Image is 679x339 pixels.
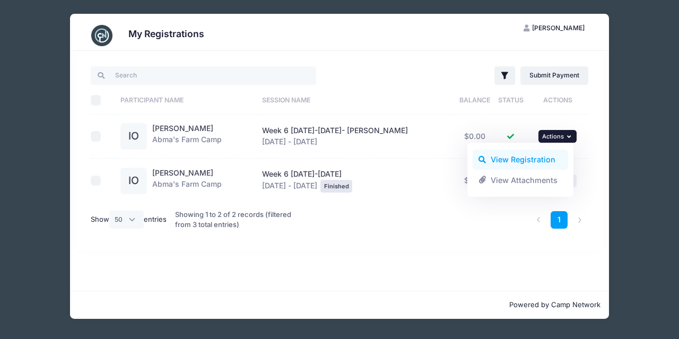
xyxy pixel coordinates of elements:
td: $0.00 [455,115,494,159]
a: IO [120,132,147,141]
button: [PERSON_NAME] [514,19,594,37]
th: Select All [91,86,116,115]
h3: My Registrations [128,28,204,39]
span: Actions [542,133,564,140]
span: Week 6 [DATE]-[DATE]- [PERSON_NAME] [262,126,408,135]
div: IO [120,168,147,194]
a: IO [120,177,147,186]
a: Submit Payment [520,66,589,84]
div: Abma's Farm Camp [152,123,222,150]
div: Finished [320,180,352,193]
th: Actions: activate to sort column ascending [527,86,588,115]
th: Status: activate to sort column ascending [494,86,527,115]
img: CampNetwork [91,25,112,46]
td: $0.00 [455,159,494,203]
label: Show entries [91,211,167,229]
th: Balance: activate to sort column ascending [455,86,494,115]
select: Showentries [109,211,144,229]
a: [PERSON_NAME] [152,124,213,133]
div: [DATE] - [DATE] [262,125,450,147]
span: Week 6 [DATE]-[DATE] [262,169,342,178]
a: [PERSON_NAME] [152,168,213,177]
div: IO [120,123,147,150]
a: View Registration [473,150,569,170]
a: View Attachments [473,170,569,190]
div: Showing 1 to 2 of 2 records (filtered from 3 total entries) [175,203,292,237]
a: 1 [551,211,568,229]
th: Participant Name: activate to sort column ascending [116,86,257,115]
input: Search [91,66,316,84]
th: Session Name: activate to sort column ascending [257,86,455,115]
span: [PERSON_NAME] [532,24,585,32]
div: Abma's Farm Camp [152,168,222,194]
p: Powered by Camp Network [79,300,600,310]
div: [DATE] - [DATE] [262,169,450,193]
button: Actions [538,130,577,143]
